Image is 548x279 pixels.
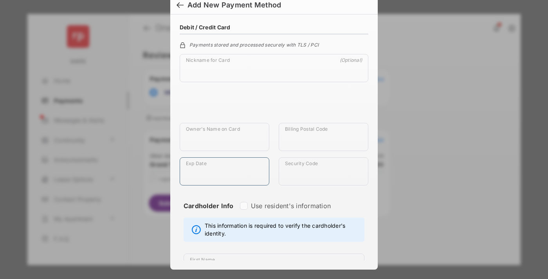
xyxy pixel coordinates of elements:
span: This information is required to verify the cardholder's identity. [205,222,360,238]
label: Use resident's information [251,202,331,210]
h4: Debit / Credit Card [180,24,231,31]
iframe: Credit card field [180,88,368,123]
strong: Cardholder Info [184,202,234,224]
div: Payments stored and processed securely with TLS / PCI [180,41,368,48]
div: Add New Payment Method [187,1,281,9]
